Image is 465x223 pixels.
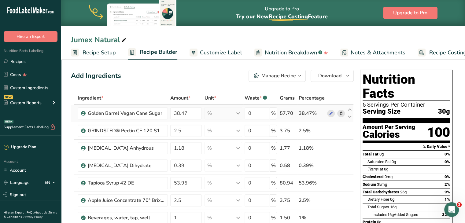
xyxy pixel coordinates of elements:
span: Customize Label [200,49,242,57]
i: Trans [367,167,378,171]
span: 9% [445,190,450,194]
a: Privacy Policy [24,215,42,219]
div: 3.75 [280,197,296,204]
span: 0g [390,197,394,202]
span: 26g [400,190,407,194]
span: Cholesterol [363,174,384,179]
div: Add Ingredients [71,71,121,81]
span: Dietary Fiber [367,197,389,202]
span: Unit [204,94,216,102]
span: Total Fat [363,152,378,156]
span: 2 [457,202,462,207]
span: Total Sugars [367,205,389,209]
div: Amount Per Serving [363,124,415,130]
span: Percentage [299,94,325,102]
div: 53.96% [299,179,325,187]
div: BETA [4,120,13,123]
span: 16g [390,205,397,209]
span: 16g [387,212,394,217]
span: 32% [442,212,450,217]
span: Serving Size [363,108,400,115]
span: Ingredient [78,94,103,102]
span: 2% [445,182,450,187]
a: Customize Label [190,46,242,60]
div: Upgrade to Pro [236,0,328,26]
span: 0% [445,174,450,179]
div: 2.5% [299,197,325,204]
span: Notes & Attachments [351,49,405,57]
span: Recipe Builder [140,48,177,56]
span: Try our New Feature [236,13,328,20]
button: Manage Recipe [249,70,306,82]
span: Amount [170,94,190,102]
iframe: Intercom live chat [444,202,459,217]
span: Nutrition Breakdown [265,49,317,57]
span: Recipe Setup [83,49,116,57]
span: Sodium [363,182,376,187]
span: 0g [384,167,388,171]
div: Tapioca Syrup 42 DE [88,179,164,187]
div: 1.18% [299,144,325,152]
div: 38.47% [299,110,325,117]
div: 1.50 [280,214,296,221]
button: Upgrade to Pro [383,7,437,19]
div: 1.77 [280,144,296,152]
a: Nutrition Breakdown [254,46,328,60]
div: NEW [4,95,13,99]
section: % Daily Value * [363,143,450,150]
div: Beverages, water, tap, well [88,214,164,221]
span: Total Carbohydrates [363,190,399,194]
div: 100 [427,124,450,141]
span: Fat [367,167,383,171]
a: Language [4,177,30,188]
a: Recipe Builder [128,45,177,60]
span: 0g [379,152,384,156]
span: 0% [445,152,450,156]
span: 0g [392,159,396,164]
span: Includes Added Sugars [372,212,418,217]
span: Saturated Fat [367,159,391,164]
a: Notes & Attachments [340,46,405,60]
a: Terms & Conditions . [4,210,57,219]
div: Manage Recipe [261,72,296,79]
a: Hire an Expert . [4,210,25,215]
span: Upgrade to Pro [393,9,427,16]
h1: Nutrition Facts [363,72,450,101]
div: Golden Barrel Vegan Cane Sugar [88,110,164,117]
span: Grams [280,94,295,102]
button: Download [311,70,354,82]
span: 0% [445,159,450,164]
div: Waste [245,94,267,102]
div: Jumex Natural [71,34,127,45]
div: Custom Reports [4,100,42,106]
div: Upgrade Plan [4,144,36,150]
a: Recipe Setup [71,46,116,60]
div: 57.70 [280,110,296,117]
a: About Us . [34,210,49,215]
div: 0.39% [299,162,325,169]
div: 5 Servings Per Container [363,102,450,108]
div: 1% [299,214,325,221]
span: 0mg [385,174,393,179]
span: 1% [445,197,450,202]
div: 3.75 [280,127,296,134]
span: Download [318,72,341,79]
div: 0.58 [280,162,296,169]
div: 80.94 [280,179,296,187]
div: Apple Juice Concentrate 70° Brix Domestic [88,197,164,204]
div: [MEDICAL_DATA] Dihydrate [88,162,164,169]
span: Recipe Costing [269,13,308,20]
button: Hire an Expert [4,31,57,42]
div: [MEDICAL_DATA] Anhydrous [88,144,164,152]
span: 35mg [377,182,387,187]
span: 30g [438,108,450,115]
div: EN [45,179,57,186]
div: 2.5% [299,127,325,134]
div: Calories [363,130,415,139]
a: FAQ . [27,210,34,215]
div: GRINDSTED® Pectin CF 120 S1 [88,127,164,134]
